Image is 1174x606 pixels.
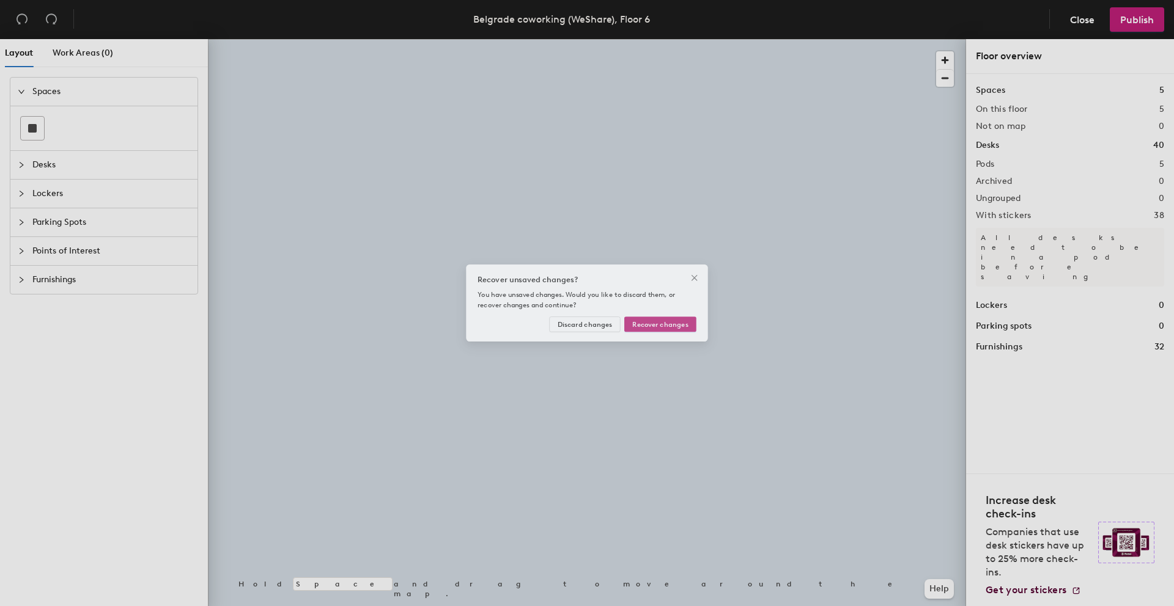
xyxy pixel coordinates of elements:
span: Discard changes [550,325,619,335]
button: Discard changes [539,320,629,340]
span: close [718,266,728,276]
span: Recover changes [644,325,715,335]
button: Recover changes [634,320,725,340]
span: You have unsaved changes. Would you like to discard them, or recover changes and continue? [449,287,698,311]
span: Close [713,266,733,276]
div: Recover unsaved changes? [449,266,725,281]
button: Close [713,261,733,281]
